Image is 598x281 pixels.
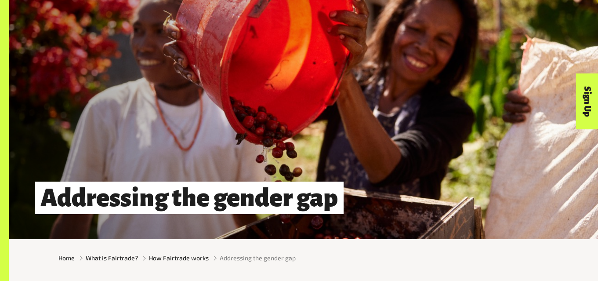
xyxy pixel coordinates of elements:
[58,253,75,263] a: Home
[35,182,344,214] h1: Addressing the gender gap
[149,253,209,263] a: How Fairtrade works
[220,253,296,263] span: Addressing the gender gap
[86,253,138,263] a: What is Fairtrade?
